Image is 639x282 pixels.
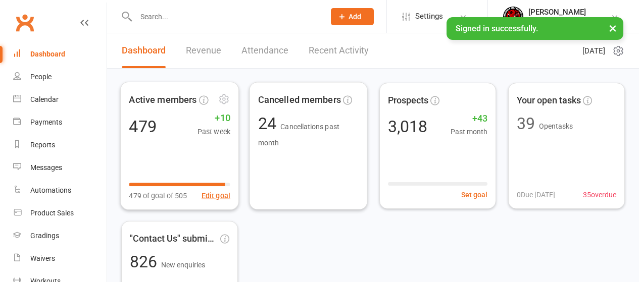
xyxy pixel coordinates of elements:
span: Your open tasks [517,93,581,108]
a: Attendance [241,33,288,68]
span: Signed in successfully. [456,24,538,33]
a: Payments [13,111,107,134]
span: Cancelled members [258,92,341,107]
div: Gradings [30,232,59,240]
span: Settings [415,5,443,28]
div: Messages [30,163,62,172]
div: Waivers [30,254,55,262]
a: Automations [13,179,107,202]
a: Gradings [13,224,107,247]
div: Payments [30,118,62,126]
span: Cancellations past month [258,122,339,147]
span: 35 overdue [583,189,616,200]
div: 39 [517,116,535,132]
div: Automations [30,186,71,194]
a: Clubworx [12,10,37,35]
a: Dashboard [13,43,107,66]
a: People [13,66,107,88]
a: Calendar [13,88,107,111]
button: Add [331,8,374,25]
span: +43 [451,111,487,126]
span: Open tasks [539,122,573,130]
span: "Contact Us" submissions [130,232,218,246]
span: 479 of goal of 505 [129,190,187,201]
div: Product Sales [30,209,74,217]
a: Revenue [186,33,221,68]
span: 24 [258,114,281,133]
span: [DATE] [582,45,605,57]
div: People [30,73,52,81]
a: Dashboard [122,33,166,68]
a: Messages [13,156,107,179]
span: Past week [198,126,230,137]
span: 826 [130,252,161,271]
div: 479 [129,118,157,135]
button: × [604,17,622,39]
div: Dashboard [30,50,65,58]
span: Prospects [388,93,428,108]
div: [PERSON_NAME] [528,8,586,17]
div: Fife Kickboxing [528,17,586,26]
div: Calendar [30,95,59,103]
button: Set goal [461,189,487,200]
span: Add [349,13,361,21]
a: Waivers [13,247,107,270]
img: thumb_image1552605535.png [503,7,523,27]
span: Active members [129,92,196,107]
div: 3,018 [388,119,427,135]
button: Edit goal [202,190,230,201]
span: +10 [198,111,230,126]
span: Past month [451,126,487,137]
a: Recent Activity [309,33,369,68]
input: Search... [133,10,318,24]
a: Product Sales [13,202,107,224]
span: New enquiries [161,261,205,269]
span: 0 Due [DATE] [517,189,555,200]
a: Reports [13,134,107,156]
div: Reports [30,141,55,149]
